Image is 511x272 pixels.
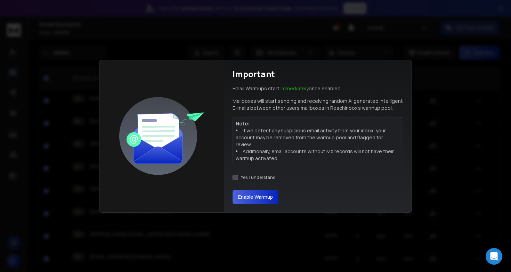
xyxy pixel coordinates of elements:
h1: Important [233,68,275,80]
li: Additionally, email accounts without MX records will not have their warmup activated. [236,148,400,162]
p: Mailboxes will start sending and receiving random AI generated intelligent E-mails between other ... [233,98,403,112]
p: Email Warmups start once enabled. [233,85,342,92]
span: Immediately [281,85,309,92]
div: Open Intercom Messenger [486,248,502,265]
button: Enable Warmup [233,190,278,204]
label: Yes, I understand [241,175,276,180]
li: If we detect any suspicious email activity from your inbox, your account may be removed from the ... [236,127,400,148]
p: Note: [236,120,400,127]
